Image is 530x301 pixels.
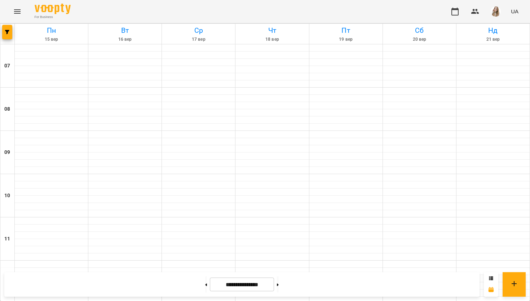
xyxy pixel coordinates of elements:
[237,36,308,43] h6: 18 вер
[310,36,381,43] h6: 19 вер
[511,8,518,15] span: UA
[4,62,10,70] h6: 07
[491,6,501,17] img: fc43df1e16c3a0172d42df61c48c435b.jpeg
[16,25,87,36] h6: Пн
[4,235,10,243] h6: 11
[163,25,234,36] h6: Ср
[384,36,455,43] h6: 20 вер
[4,105,10,113] h6: 08
[384,25,455,36] h6: Сб
[4,192,10,200] h6: 10
[89,25,160,36] h6: Вт
[458,36,529,43] h6: 21 вер
[35,4,71,14] img: Voopty Logo
[508,5,521,18] button: UA
[163,36,234,43] h6: 17 вер
[237,25,308,36] h6: Чт
[35,15,71,19] span: For Business
[89,36,160,43] h6: 16 вер
[4,149,10,156] h6: 09
[9,3,26,20] button: Menu
[16,36,87,43] h6: 15 вер
[310,25,381,36] h6: Пт
[458,25,529,36] h6: Нд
